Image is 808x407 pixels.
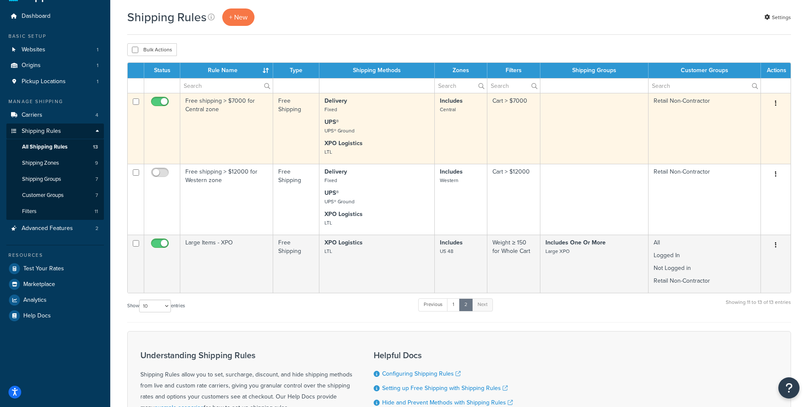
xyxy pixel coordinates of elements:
[764,11,791,23] a: Settings
[127,9,207,25] h1: Shipping Rules
[6,139,104,155] li: All Shipping Rules
[440,238,463,247] strong: Includes
[6,8,104,24] a: Dashboard
[726,298,791,316] div: Showing 11 to 13 of 13 entries
[22,78,66,85] span: Pickup Locations
[6,277,104,292] a: Marketplace
[324,167,347,176] strong: Delivery
[487,93,540,164] td: Cart > $7000
[649,63,761,78] th: Customer Groups
[324,247,332,255] small: LTL
[319,63,435,78] th: Shipping Methods
[6,292,104,308] a: Analytics
[540,63,648,78] th: Shipping Groups
[180,235,273,293] td: Large Items - XPO
[6,107,104,123] a: Carriers 4
[95,160,98,167] span: 9
[6,139,104,155] a: All Shipping Rules 13
[440,247,453,255] small: US 48
[273,164,319,235] td: Free Shipping
[97,78,98,85] span: 1
[761,63,791,78] th: Actions
[273,93,319,164] td: Free Shipping
[6,42,104,58] li: Websites
[324,96,347,105] strong: Delivery
[22,143,67,151] span: All Shipping Rules
[95,112,98,119] span: 4
[778,377,800,399] button: Open Resource Center
[140,351,352,360] h3: Understanding Shipping Rules
[22,62,41,69] span: Origins
[649,79,760,93] input: Search
[440,96,463,105] strong: Includes
[22,192,64,199] span: Customer Groups
[324,219,332,227] small: LTL
[6,308,104,323] li: Help Docs
[418,298,448,311] a: Previous
[6,204,104,219] a: Filters 11
[144,63,180,78] th: Status
[273,63,319,78] th: Type
[324,118,339,126] strong: UPS®
[93,143,98,151] span: 13
[324,188,339,197] strong: UPS®
[6,252,104,259] div: Resources
[180,63,273,78] th: Rule Name : activate to sort column ascending
[6,188,104,203] li: Customer Groups
[324,238,363,247] strong: XPO Logistics
[447,298,460,311] a: 1
[374,351,513,360] h3: Helpful Docs
[382,384,508,393] a: Setting up Free Shipping with Shipping Rules
[324,177,337,184] small: Fixed
[6,261,104,276] a: Test Your Rates
[649,93,761,164] td: Retail Non-Contractor
[324,210,363,219] strong: XPO Logistics
[440,106,456,113] small: Central
[6,98,104,105] div: Manage Shipping
[6,42,104,58] a: Websites 1
[180,93,273,164] td: Free shipping > $7000 for Central zone
[22,225,73,232] span: Advanced Features
[22,208,36,215] span: Filters
[440,167,463,176] strong: Includes
[435,63,488,78] th: Zones
[487,63,540,78] th: Filters
[324,139,363,148] strong: XPO Logistics
[324,106,337,113] small: Fixed
[6,58,104,73] a: Origins 1
[22,128,61,135] span: Shipping Rules
[324,148,332,156] small: LTL
[6,221,104,236] a: Advanced Features 2
[127,300,185,312] label: Show entries
[6,188,104,203] a: Customer Groups 7
[6,107,104,123] li: Carriers
[180,79,273,93] input: Search
[324,198,355,205] small: UPS® Ground
[6,204,104,219] li: Filters
[6,58,104,73] li: Origins
[23,312,51,320] span: Help Docs
[6,155,104,171] a: Shipping Zones 9
[324,127,355,135] small: UPS® Ground
[435,79,487,93] input: Search
[23,281,55,288] span: Marketplace
[654,251,755,260] p: Logged In
[6,74,104,90] li: Pickup Locations
[95,192,98,199] span: 7
[545,247,570,255] small: Large XPO
[440,177,459,184] small: Western
[23,265,64,272] span: Test Your Rates
[487,164,540,235] td: Cart > $12000
[127,43,177,56] button: Bulk Actions
[382,369,461,378] a: Configuring Shipping Rules
[22,13,50,20] span: Dashboard
[22,112,42,119] span: Carriers
[6,124,104,139] a: Shipping Rules
[97,46,98,53] span: 1
[382,398,513,407] a: Hide and Prevent Methods with Shipping Rules
[97,62,98,69] span: 1
[472,298,493,311] a: Next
